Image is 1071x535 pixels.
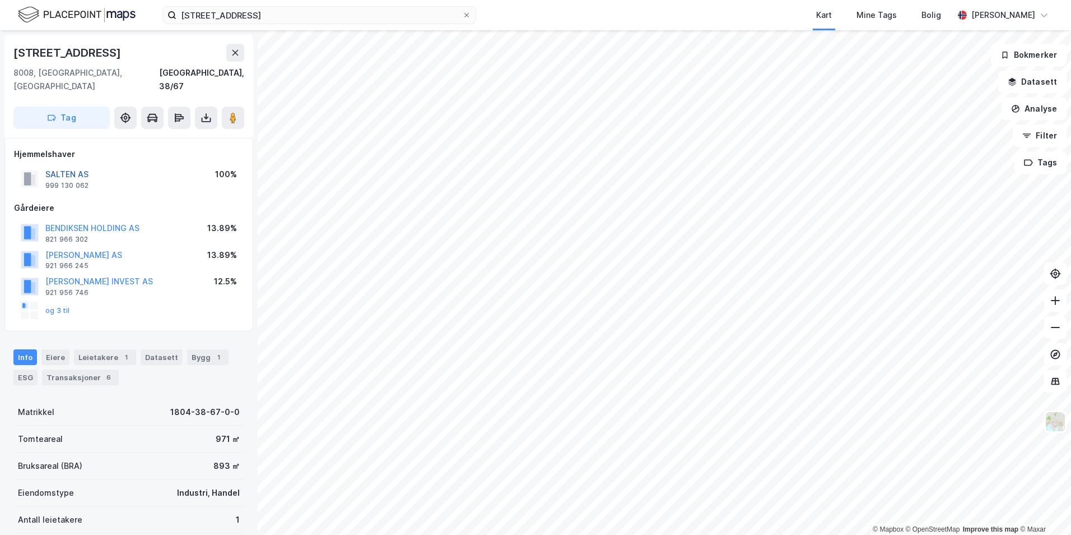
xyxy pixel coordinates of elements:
[18,486,74,500] div: Eiendomstype
[18,405,54,419] div: Matrikkel
[13,107,110,129] button: Tag
[213,459,240,473] div: 893 ㎡
[207,248,237,262] div: 13.89%
[13,66,159,93] div: 8008, [GEOGRAPHIC_DATA], [GEOGRAPHIC_DATA]
[45,288,89,297] div: 921 956 746
[1002,98,1067,120] button: Analyse
[45,235,88,244] div: 821 966 302
[45,261,89,270] div: 921 966 245
[873,525,904,533] a: Mapbox
[176,7,462,24] input: Søk på adresse, matrikkel, gårdeiere, leietakere eller personer
[177,486,240,500] div: Industri, Handel
[41,349,69,365] div: Eiere
[214,275,237,288] div: 12.5%
[18,5,136,25] img: logo.f888ab2527a4732fd821a326f86c7f29.svg
[13,349,37,365] div: Info
[213,352,224,363] div: 1
[103,372,114,383] div: 6
[18,513,82,527] div: Antall leietakere
[1015,481,1071,535] iframe: Chat Widget
[14,147,244,161] div: Hjemmelshaver
[1013,124,1067,147] button: Filter
[856,8,897,22] div: Mine Tags
[921,8,941,22] div: Bolig
[120,352,132,363] div: 1
[18,432,63,446] div: Tomteareal
[141,349,183,365] div: Datasett
[971,8,1035,22] div: [PERSON_NAME]
[187,349,229,365] div: Bygg
[215,168,237,181] div: 100%
[1015,481,1071,535] div: Kontrollprogram for chat
[45,181,89,190] div: 999 130 062
[13,44,123,62] div: [STREET_ADDRESS]
[963,525,1018,533] a: Improve this map
[816,8,832,22] div: Kart
[207,222,237,235] div: 13.89%
[1045,411,1066,432] img: Z
[1014,151,1067,174] button: Tags
[998,71,1067,93] button: Datasett
[216,432,240,446] div: 971 ㎡
[906,525,960,533] a: OpenStreetMap
[13,370,38,385] div: ESG
[159,66,244,93] div: [GEOGRAPHIC_DATA], 38/67
[14,201,244,215] div: Gårdeiere
[991,44,1067,66] button: Bokmerker
[236,513,240,527] div: 1
[42,370,119,385] div: Transaksjoner
[170,405,240,419] div: 1804-38-67-0-0
[18,459,82,473] div: Bruksareal (BRA)
[74,349,136,365] div: Leietakere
